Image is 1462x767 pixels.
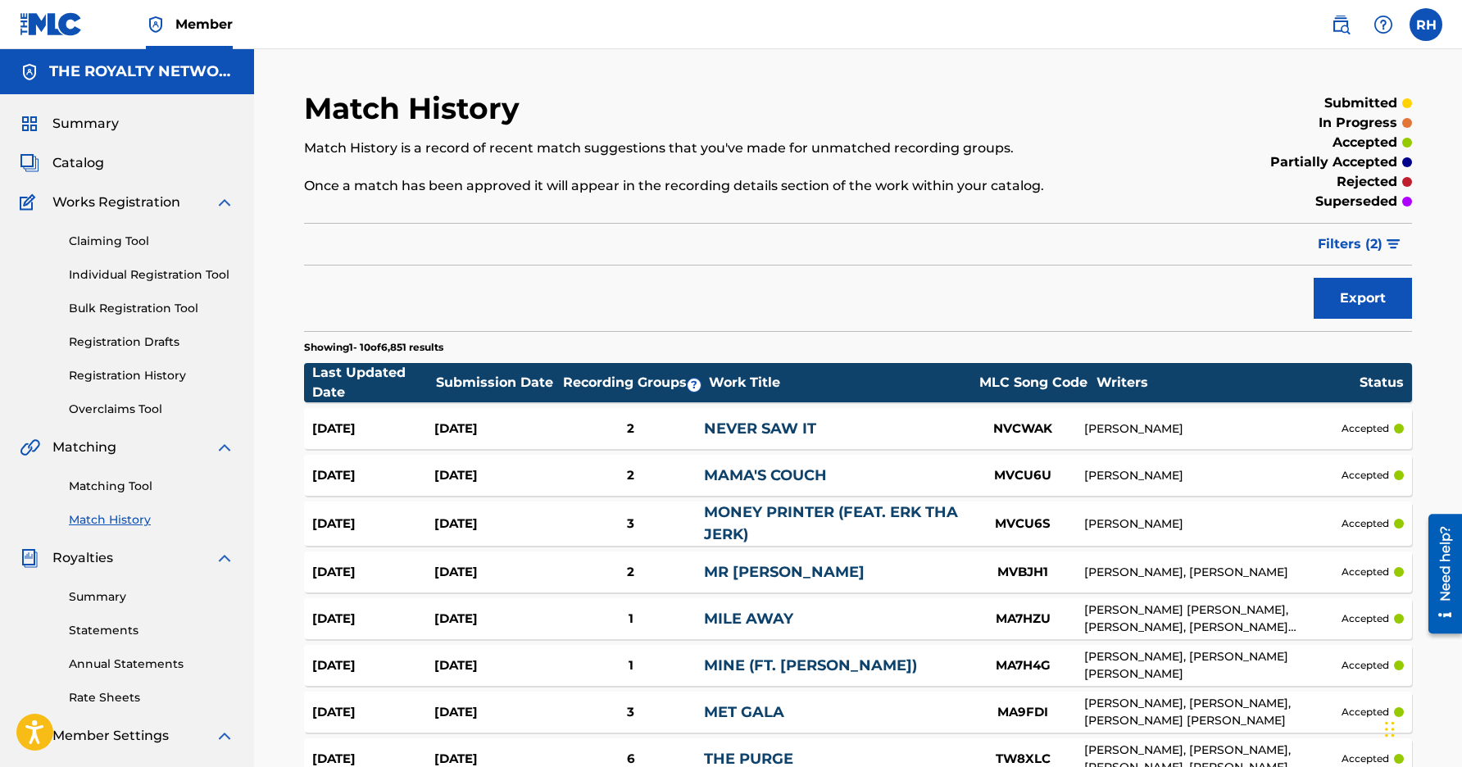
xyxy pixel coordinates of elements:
[1342,658,1389,673] p: accepted
[1367,8,1400,41] div: Help
[304,90,528,127] h2: Match History
[557,656,704,675] div: 1
[312,563,434,582] div: [DATE]
[20,438,40,457] img: Matching
[434,420,556,438] div: [DATE]
[704,563,865,581] a: MR [PERSON_NAME]
[961,515,1084,533] div: MVCU6S
[961,703,1084,722] div: MA9FDI
[704,503,958,543] a: MONEY PRINTER (FEAT. ERK THA JERK)
[434,466,556,485] div: [DATE]
[20,193,41,212] img: Works Registration
[312,420,434,438] div: [DATE]
[1314,278,1412,319] button: Export
[20,12,83,36] img: MLC Logo
[52,726,169,746] span: Member Settings
[1416,507,1462,639] iframe: Resource Center
[961,656,1084,675] div: MA7H4G
[436,373,559,393] div: Submission Date
[69,511,234,529] a: Match History
[961,466,1084,485] div: MVCU6U
[69,300,234,317] a: Bulk Registration Tool
[312,656,434,675] div: [DATE]
[1380,688,1462,767] iframe: Chat Widget
[215,726,234,746] img: expand
[434,610,556,629] div: [DATE]
[20,153,104,173] a: CatalogCatalog
[1337,172,1397,192] p: rejected
[52,438,116,457] span: Matching
[1315,192,1397,211] p: superseded
[312,466,434,485] div: [DATE]
[52,114,119,134] span: Summary
[704,610,793,628] a: MILE AWAY
[961,420,1084,438] div: NVCWAK
[704,420,816,438] a: NEVER SAW IT
[1360,373,1404,393] div: Status
[557,563,704,582] div: 2
[215,438,234,457] img: expand
[1319,113,1397,133] p: in progress
[69,656,234,673] a: Annual Statements
[561,373,708,393] div: Recording Groups
[69,622,234,639] a: Statements
[1084,467,1342,484] div: [PERSON_NAME]
[69,689,234,706] a: Rate Sheets
[69,266,234,284] a: Individual Registration Tool
[20,153,39,173] img: Catalog
[1333,133,1397,152] p: accepted
[434,563,556,582] div: [DATE]
[146,15,166,34] img: Top Rightsholder
[304,138,1157,158] p: Match History is a record of recent match suggestions that you've made for unmatched recording gr...
[961,563,1084,582] div: MVBJH1
[557,703,704,722] div: 3
[1084,420,1342,438] div: [PERSON_NAME]
[1270,152,1397,172] p: partially accepted
[557,420,704,438] div: 2
[1342,516,1389,531] p: accepted
[704,656,917,674] a: MINE (FT. [PERSON_NAME])
[69,401,234,418] a: Overclaims Tool
[312,515,434,533] div: [DATE]
[1387,239,1401,249] img: filter
[52,153,104,173] span: Catalog
[1084,515,1342,533] div: [PERSON_NAME]
[69,588,234,606] a: Summary
[1324,93,1397,113] p: submitted
[1331,15,1351,34] img: search
[1342,611,1389,626] p: accepted
[20,114,119,134] a: SummarySummary
[704,703,784,721] a: MET GALA
[1342,421,1389,436] p: accepted
[69,478,234,495] a: Matching Tool
[69,367,234,384] a: Registration History
[434,703,556,722] div: [DATE]
[52,193,180,212] span: Works Registration
[961,610,1084,629] div: MA7HZU
[1342,705,1389,719] p: accepted
[434,515,556,533] div: [DATE]
[557,610,704,629] div: 1
[20,114,39,134] img: Summary
[557,466,704,485] div: 2
[972,373,1095,393] div: MLC Song Code
[1410,8,1442,41] div: User Menu
[312,363,435,402] div: Last Updated Date
[69,233,234,250] a: Claiming Tool
[709,373,971,393] div: Work Title
[20,548,39,568] img: Royalties
[1096,373,1359,393] div: Writers
[1342,468,1389,483] p: accepted
[1324,8,1357,41] a: Public Search
[434,656,556,675] div: [DATE]
[1385,705,1395,754] div: Drag
[1084,695,1342,729] div: [PERSON_NAME], [PERSON_NAME], [PERSON_NAME] [PERSON_NAME]
[304,340,443,355] p: Showing 1 - 10 of 6,851 results
[1342,751,1389,766] p: accepted
[175,15,233,34] span: Member
[688,379,701,392] span: ?
[1318,234,1383,254] span: Filters ( 2 )
[69,334,234,351] a: Registration Drafts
